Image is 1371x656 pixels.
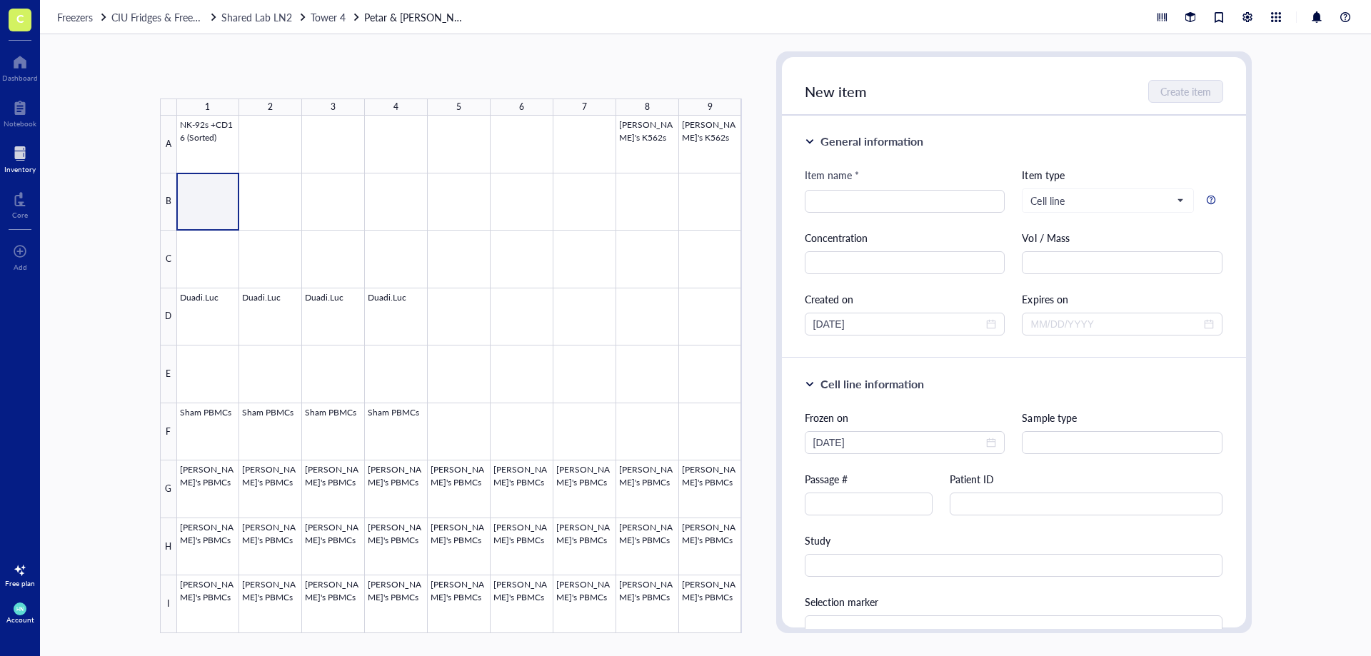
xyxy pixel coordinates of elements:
div: Free plan [5,579,35,587]
div: B [160,173,177,231]
button: Create item [1148,80,1223,103]
span: Tower 4 [311,10,346,24]
div: Dashboard [2,74,38,82]
span: C [16,9,24,27]
input: MM/DD/YYYY [813,316,984,332]
div: F [160,403,177,461]
a: Petar & [PERSON_NAME]'s Cell Lines [364,9,471,25]
div: I [160,575,177,633]
a: Notebook [4,96,36,128]
div: E [160,345,177,403]
div: Concentration [805,230,1005,246]
div: Notebook [4,119,36,128]
div: Study [805,533,1223,548]
span: Freezers [57,10,93,24]
div: Account [6,615,34,624]
a: Shared Lab LN2Tower 4 [221,9,361,25]
div: 2 [268,98,273,116]
div: 9 [708,98,713,116]
div: 5 [456,98,461,116]
div: 6 [519,98,524,116]
div: Core [12,211,28,219]
a: Core [12,188,28,219]
div: Add [14,263,27,271]
div: Item type [1022,167,1222,183]
div: Passage # [805,471,933,487]
div: General information [820,133,923,150]
div: H [160,518,177,576]
div: Item name [805,167,859,183]
div: Cell line information [820,375,924,393]
div: A [160,116,177,173]
div: 7 [582,98,587,116]
span: New item [805,81,867,101]
span: HN [16,606,24,612]
div: 3 [331,98,336,116]
div: 4 [393,98,398,116]
a: Inventory [4,142,36,173]
div: Frozen on [805,410,1005,425]
div: Selection marker [805,594,1223,610]
input: MM/DD/YYYY [1030,316,1201,332]
div: Inventory [4,165,36,173]
div: Created on [805,291,1005,307]
div: Expires on [1022,291,1222,307]
div: D [160,288,177,346]
div: G [160,460,177,518]
a: Freezers [57,9,109,25]
div: Patient ID [950,471,1223,487]
div: 8 [645,98,650,116]
span: Shared Lab LN2 [221,10,292,24]
span: CIU Fridges & Freezers [111,10,210,24]
input: Select date [813,435,984,450]
span: Cell line [1030,194,1182,207]
div: 1 [205,98,210,116]
div: Vol / Mass [1022,230,1222,246]
a: CIU Fridges & Freezers [111,9,219,25]
div: Sample type [1022,410,1222,425]
a: Dashboard [2,51,38,82]
div: C [160,231,177,288]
